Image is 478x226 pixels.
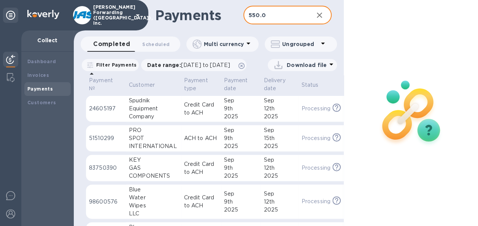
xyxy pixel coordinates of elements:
div: COMPONENTS [129,172,178,180]
span: Completed [93,39,130,49]
b: Payments [27,86,53,92]
p: Processing [302,134,330,142]
div: Wipes [129,202,178,210]
div: 9th [224,164,258,172]
div: 9th [224,134,258,142]
p: [PERSON_NAME] Forwarding ([GEOGRAPHIC_DATA]), Inc. [93,5,131,26]
div: Date range:[DATE] to [DATE] [141,59,246,71]
p: Payment date [224,76,248,92]
p: Collect [27,37,68,44]
p: Multi currency [204,40,244,48]
p: Credit Card to ACH [184,101,218,117]
p: Processing [302,105,330,113]
p: Processing [302,164,330,172]
span: Scheduled [142,40,170,48]
p: Customer [129,81,155,89]
p: Delivery date [264,76,285,92]
img: Logo [27,10,59,19]
div: 2025 [264,206,295,214]
p: 24605197 [89,105,123,113]
p: 51510299 [89,134,123,142]
b: Customers [27,100,56,105]
p: 83750390 [89,164,123,172]
div: Unpin categories [3,8,18,23]
div: Sep [264,156,295,164]
span: Payment date [224,76,258,92]
div: Sep [224,190,258,198]
div: Sep [224,126,258,134]
div: 2025 [224,172,258,180]
p: Credit Card to ACH [184,160,218,176]
p: ACH to ACH [184,134,218,142]
span: [DATE] to [DATE] [181,62,230,68]
div: SPOT [129,134,178,142]
div: 2025 [264,172,295,180]
div: 12th [264,105,295,113]
div: 2025 [264,113,295,121]
div: INTERNATIONAL [129,142,178,150]
div: 2025 [224,206,258,214]
p: Payment № [89,76,113,92]
b: Dashboard [27,59,56,64]
p: 98600576 [89,198,123,206]
div: 15th [264,134,295,142]
p: Date range : [147,61,234,69]
div: KEY [129,156,178,164]
div: 12th [264,198,295,206]
div: 2025 [224,142,258,150]
p: Processing [302,197,330,205]
div: Sep [264,126,295,134]
b: Invoices [27,72,49,78]
h1: Payments [155,7,243,23]
span: Status [302,81,329,89]
div: Water [129,194,178,202]
p: Download file [287,61,327,69]
div: Equipment [129,105,178,113]
p: Ungrouped [282,40,318,48]
div: PRO [129,126,178,134]
p: Payment type [184,76,208,92]
div: Company [129,113,178,121]
div: Sep [264,190,295,198]
span: Delivery date [264,76,295,92]
p: Credit Card to ACH [184,194,218,210]
p: Filter Payments [93,62,137,68]
p: Status [302,81,319,89]
div: Sep [224,97,258,105]
span: Payment type [184,76,218,92]
div: LLC [129,210,178,218]
div: 2025 [224,113,258,121]
div: GAS [129,164,178,172]
div: Spudnik [129,97,178,105]
div: 2025 [264,142,295,150]
span: Payment № [89,76,123,92]
div: Sep [224,156,258,164]
div: Blue [129,186,178,194]
div: 9th [224,198,258,206]
div: 9th [224,105,258,113]
div: Sep [264,97,295,105]
span: Customer [129,81,165,89]
div: 12th [264,164,295,172]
